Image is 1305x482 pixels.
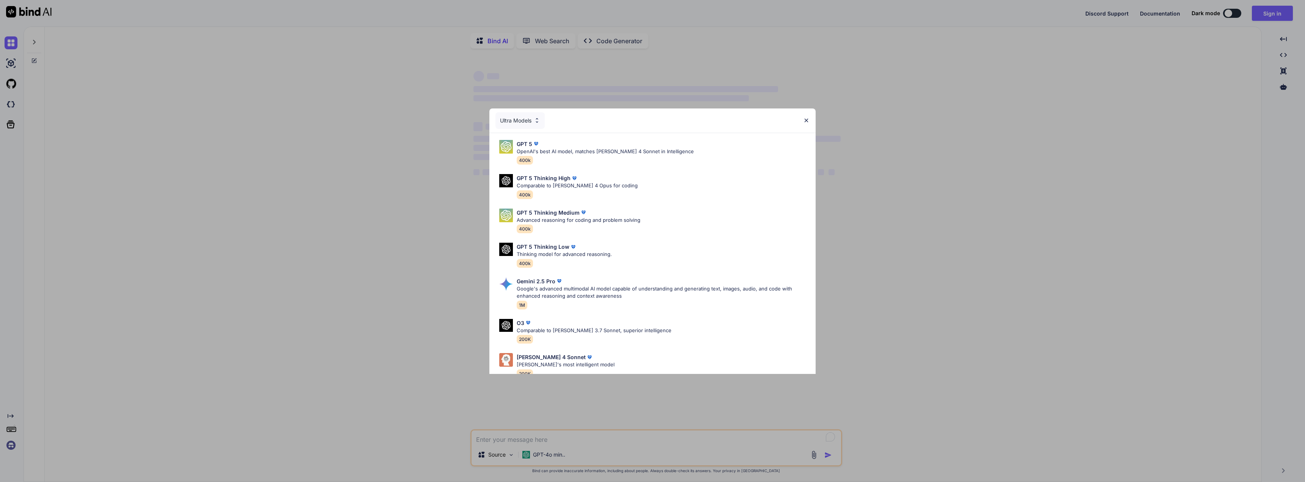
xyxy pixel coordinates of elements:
p: Comparable to [PERSON_NAME] 4 Opus for coding [517,182,638,190]
img: Pick Models [499,140,513,154]
p: Advanced reasoning for coding and problem solving [517,217,640,224]
span: 400k [517,190,533,199]
span: 400k [517,259,533,268]
img: premium [571,174,578,182]
p: GPT 5 Thinking High [517,174,571,182]
span: 400k [517,225,533,233]
img: Pick Models [499,243,513,256]
p: Google's advanced multimodal AI model capable of understanding and generating text, images, audio... [517,285,810,300]
p: Thinking model for advanced reasoning. [517,251,612,258]
img: premium [555,277,563,285]
p: [PERSON_NAME]'s most intelligent model [517,361,615,369]
img: premium [580,209,587,216]
p: O3 [517,319,524,327]
div: Ultra Models [495,112,545,129]
img: Pick Models [499,319,513,332]
span: 200K [517,335,533,344]
p: Comparable to [PERSON_NAME] 3.7 Sonnet, superior intelligence [517,327,671,334]
span: 400k [517,156,533,165]
img: Pick Models [499,277,513,291]
span: 1M [517,301,527,309]
img: premium [532,140,540,148]
p: GPT 5 [517,140,532,148]
p: Gemini 2.5 Pro [517,277,555,285]
img: premium [524,319,532,327]
img: premium [586,353,593,361]
img: Pick Models [534,117,540,124]
img: close [803,117,810,124]
img: premium [569,243,577,251]
span: 200K [517,369,533,378]
p: GPT 5 Thinking Low [517,243,569,251]
img: Pick Models [499,353,513,367]
img: Pick Models [499,174,513,187]
img: Pick Models [499,209,513,222]
p: GPT 5 Thinking Medium [517,209,580,217]
p: OpenAI's best AI model, matches [PERSON_NAME] 4 Sonnet in Intelligence [517,148,694,155]
p: [PERSON_NAME] 4 Sonnet [517,353,586,361]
